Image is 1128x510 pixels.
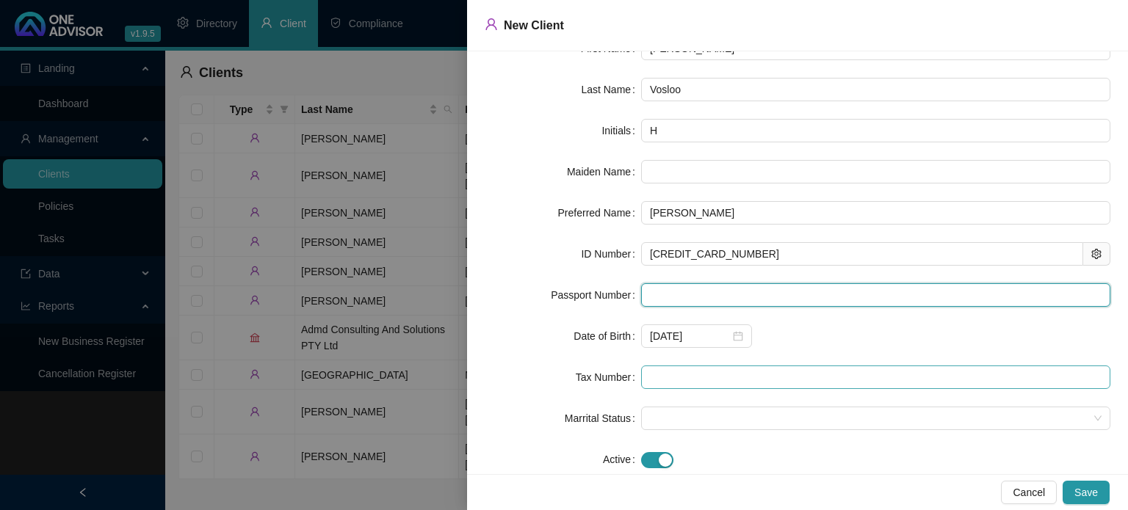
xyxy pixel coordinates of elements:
[1013,484,1045,500] span: Cancel
[558,201,641,225] label: Preferred Name
[1001,481,1057,504] button: Cancel
[581,78,641,101] label: Last Name
[551,283,641,307] label: Passport Number
[576,365,641,389] label: Tax Number
[567,160,641,183] label: Maiden Name
[581,242,641,266] label: ID Number
[1091,249,1102,259] span: setting
[574,324,641,348] label: Date of Birth
[504,19,564,32] span: New Client
[603,448,641,471] label: Active
[650,328,730,344] input: Select date
[565,407,641,430] label: Marrital Status
[601,119,641,142] label: Initials
[485,18,498,31] span: user
[1074,484,1098,500] span: Save
[1063,481,1110,504] button: Save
